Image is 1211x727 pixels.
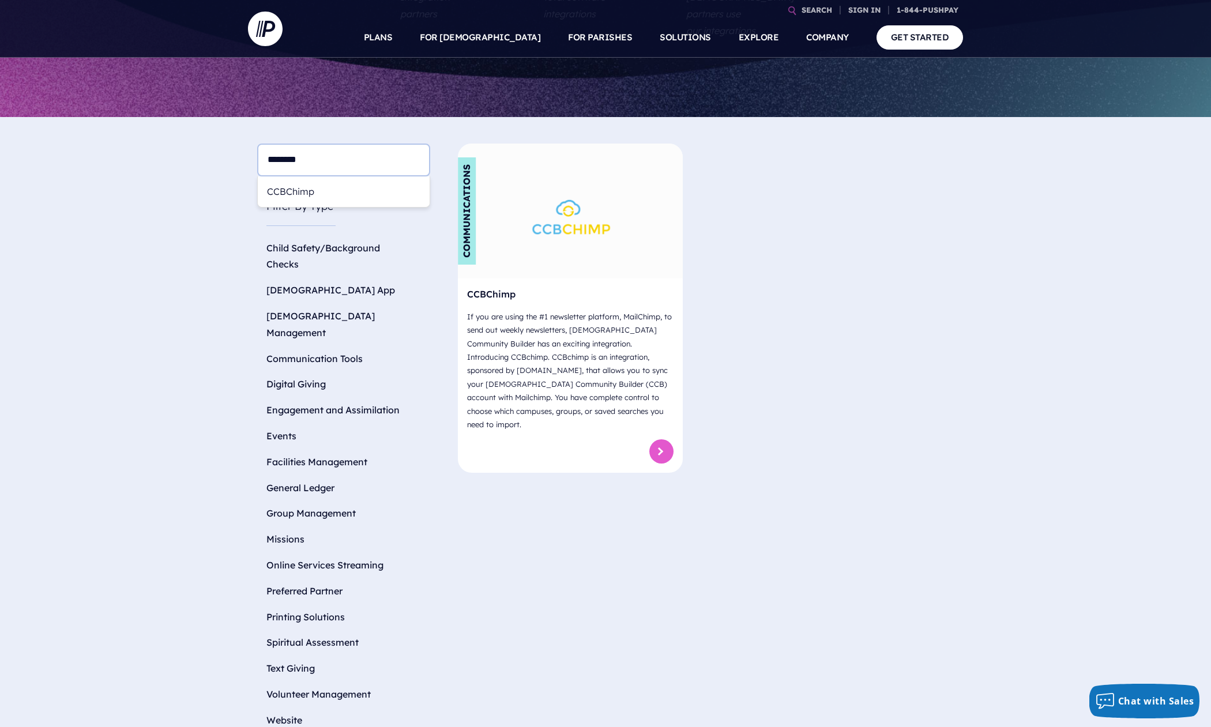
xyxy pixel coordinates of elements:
li: Printing Solutions [257,604,430,630]
img: CCBChimp - Logo [514,177,627,245]
div: Communications [458,157,476,265]
li: [DEMOGRAPHIC_DATA] App [257,277,430,303]
li: Events [257,423,430,449]
a: FOR [DEMOGRAPHIC_DATA] [420,17,540,58]
a: SOLUTIONS [660,17,711,58]
a: EXPLORE [739,17,779,58]
li: [DEMOGRAPHIC_DATA] Management [257,303,430,346]
li: Engagement and Assimilation [257,397,430,423]
a: PLANS [364,17,393,58]
div: CCBChimp [258,176,430,207]
h5: Filter By Type [257,188,430,235]
li: Missions [257,526,430,552]
li: Digital Giving [257,371,430,397]
a: FOR PARISHES [568,17,632,58]
a: GET STARTED [877,25,964,49]
button: Chat with Sales [1089,684,1200,718]
li: Preferred Partner [257,578,430,604]
li: Text Giving [257,656,430,681]
li: General Ledger [257,475,430,501]
li: Spiritual Assessment [257,630,430,656]
p: If you are using the #1 newsletter platform, MailChimp, to send out weekly newsletters, [DEMOGRAP... [467,306,674,436]
h6: CCBChimp [467,288,674,305]
li: Group Management [257,500,430,526]
a: COMPANY [806,17,849,58]
li: Child Safety/Background Checks [257,235,430,278]
span: Chat with Sales [1118,695,1194,707]
li: Communication Tools [257,346,430,372]
li: Online Services Streaming [257,552,430,578]
li: Facilities Management [257,449,430,475]
li: Volunteer Management [257,681,430,707]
